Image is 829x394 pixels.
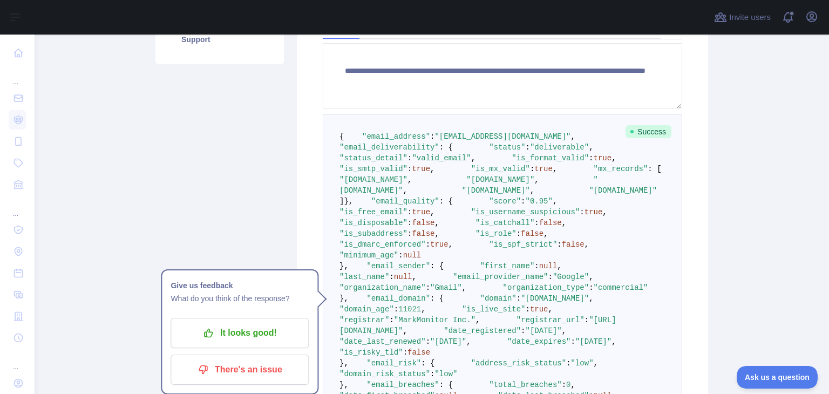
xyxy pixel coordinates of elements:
[403,348,407,357] span: :
[339,208,407,216] span: "is_free_email"
[589,283,593,292] span: :
[9,350,26,371] div: ...
[462,283,466,292] span: ,
[562,381,566,389] span: :
[526,143,530,152] span: :
[407,219,412,227] span: :
[502,283,589,292] span: "organization_type"
[339,305,394,314] span: "domain_age"
[534,219,539,227] span: :
[430,370,434,378] span: :
[407,175,412,184] span: ,
[471,359,566,368] span: "address_risk_status"
[426,337,430,346] span: :
[475,316,480,324] span: ,
[339,165,407,173] span: "is_smtp_valid"
[729,11,771,24] span: Invite users
[412,165,430,173] span: true
[171,318,309,348] button: It looks good!
[534,175,539,184] span: ,
[589,154,593,162] span: :
[562,219,566,227] span: ,
[489,143,525,152] span: "status"
[480,262,534,270] span: "first_name"
[466,337,471,346] span: ,
[562,327,566,335] span: ,
[339,154,407,162] span: "status_detail"
[449,240,453,249] span: ,
[517,229,521,238] span: :
[453,273,548,281] span: "email_provider_name"
[585,240,589,249] span: ,
[171,279,309,292] h1: Give us feedback
[430,132,434,141] span: :
[626,125,671,138] span: Success
[389,316,393,324] span: :
[594,154,612,162] span: true
[407,208,412,216] span: :
[366,262,430,270] span: "email_sender"
[344,197,353,206] span: },
[471,208,580,216] span: "is_username_suspicious"
[525,327,561,335] span: "[DATE]"
[426,240,430,249] span: :
[339,294,349,303] span: },
[407,165,412,173] span: :
[339,132,344,141] span: {
[339,240,426,249] span: "is_dmarc_enforced"
[339,283,426,292] span: "organization_name"
[517,294,521,303] span: :
[530,186,534,195] span: ,
[339,251,398,260] span: "minimum_age"
[539,219,562,227] span: false
[507,337,571,346] span: "date_expires"
[412,219,434,227] span: false
[444,327,521,335] span: "date_registered"
[339,262,349,270] span: },
[475,229,517,238] span: "is_role"
[553,273,589,281] span: "Google"
[557,240,561,249] span: :
[602,208,607,216] span: ,
[439,143,453,152] span: : {
[466,175,534,184] span: "[DOMAIN_NAME]"
[394,273,412,281] span: null
[548,305,553,314] span: ,
[471,154,475,162] span: ,
[648,165,661,173] span: : [
[712,9,773,26] button: Invite users
[412,154,471,162] span: "valid_email"
[530,143,589,152] span: "deliverable"
[439,381,453,389] span: : {
[403,251,422,260] span: null
[421,359,434,368] span: : {
[434,370,457,378] span: "low"
[339,197,344,206] span: ]
[530,165,534,173] span: :
[434,132,570,141] span: "[EMAIL_ADDRESS][DOMAIN_NAME]"
[571,132,575,141] span: ,
[171,355,309,385] button: There's an issue
[339,316,389,324] span: "registrar"
[521,229,543,238] span: false
[557,262,561,270] span: ,
[394,316,475,324] span: "MarkMonitor Inc."
[339,316,616,335] span: "[URL][DOMAIN_NAME]"
[168,28,271,51] a: Support
[339,175,407,184] span: "[DOMAIN_NAME]"
[434,229,439,238] span: ,
[430,208,434,216] span: ,
[412,273,416,281] span: ,
[403,186,407,195] span: ,
[571,337,575,346] span: :
[594,165,648,173] span: "mx_records"
[539,262,558,270] span: null
[426,283,430,292] span: :
[339,175,598,195] span: "[DOMAIN_NAME]"
[434,219,439,227] span: ,
[389,273,393,281] span: :
[480,294,516,303] span: "domain"
[339,370,430,378] span: "domain_risk_status"
[398,251,403,260] span: :
[9,196,26,218] div: ...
